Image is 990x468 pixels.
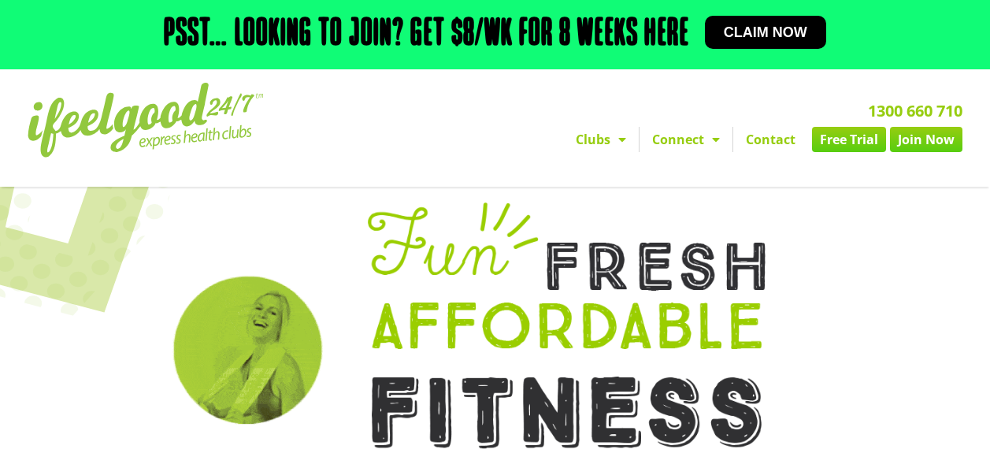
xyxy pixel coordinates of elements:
[868,100,962,121] a: 1300 660 710
[733,127,808,152] a: Contact
[705,16,826,49] a: Claim now
[563,127,639,152] a: Clubs
[890,127,962,152] a: Join Now
[640,127,732,152] a: Connect
[724,25,807,39] span: Claim now
[812,127,886,152] a: Free Trial
[360,127,962,152] nav: Menu
[164,16,689,54] h2: Psst… Looking to join? Get $8/wk for 8 weeks here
